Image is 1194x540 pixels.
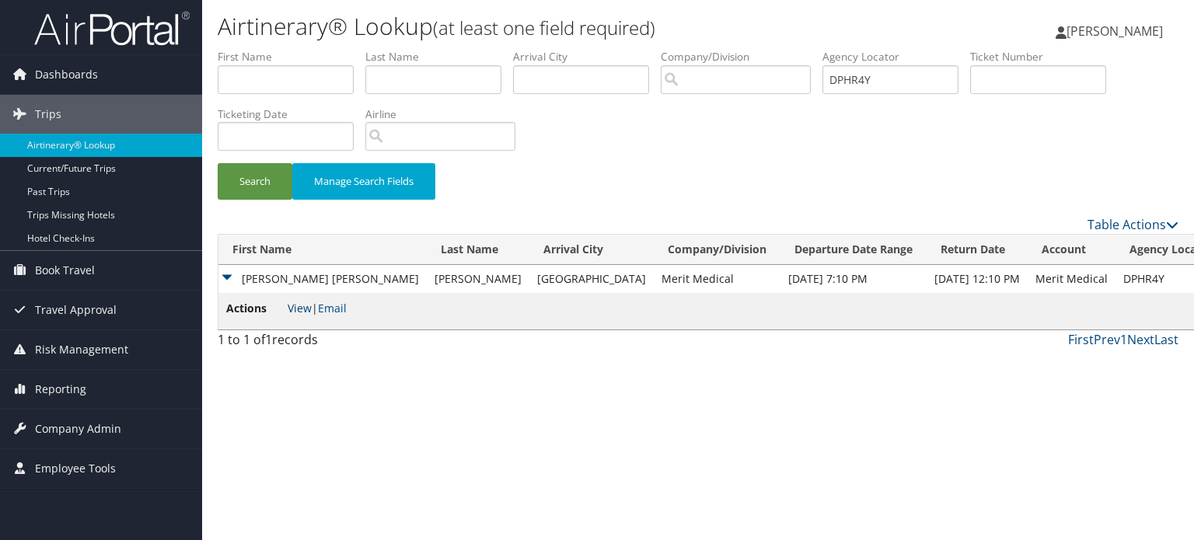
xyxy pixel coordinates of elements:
th: First Name: activate to sort column ascending [218,235,427,265]
span: Company Admin [35,409,121,448]
span: Reporting [35,370,86,409]
td: [PERSON_NAME] [427,265,529,293]
span: 1 [265,331,272,348]
span: Book Travel [35,251,95,290]
span: Employee Tools [35,449,116,488]
h1: Airtinerary® Lookup [218,10,858,43]
label: Last Name [365,49,513,64]
label: Airline [365,106,527,122]
label: Ticketing Date [218,106,365,122]
span: | [288,301,347,315]
button: Manage Search Fields [292,163,435,200]
span: Risk Management [35,330,128,369]
td: [GEOGRAPHIC_DATA] [529,265,654,293]
a: Email [318,301,347,315]
a: Next [1127,331,1154,348]
a: Table Actions [1088,216,1178,233]
a: Last [1154,331,1178,348]
th: Account: activate to sort column ascending [1028,235,1115,265]
a: 1 [1120,331,1127,348]
a: First [1068,331,1094,348]
img: airportal-logo.png [34,10,190,47]
label: Agency Locator [822,49,970,64]
th: Last Name: activate to sort column ascending [427,235,529,265]
small: (at least one field required) [433,15,655,40]
label: First Name [218,49,365,64]
th: Company/Division [654,235,780,265]
span: Trips [35,95,61,134]
td: [DATE] 12:10 PM [927,265,1028,293]
span: Travel Approval [35,291,117,329]
th: Return Date: activate to sort column ascending [927,235,1028,265]
div: 1 to 1 of records [218,330,441,357]
a: Prev [1094,331,1120,348]
th: Departure Date Range: activate to sort column ascending [780,235,927,265]
button: Search [218,163,292,200]
span: Dashboards [35,55,98,94]
span: Actions [226,300,285,317]
td: [PERSON_NAME] [PERSON_NAME] [218,265,427,293]
td: Merit Medical [654,265,780,293]
span: [PERSON_NAME] [1067,23,1163,40]
label: Arrival City [513,49,661,64]
a: View [288,301,312,315]
td: Merit Medical [1028,265,1115,293]
th: Arrival City: activate to sort column ascending [529,235,654,265]
label: Ticket Number [970,49,1118,64]
label: Company/Division [661,49,822,64]
td: [DATE] 7:10 PM [780,265,927,293]
a: [PERSON_NAME] [1056,8,1178,54]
